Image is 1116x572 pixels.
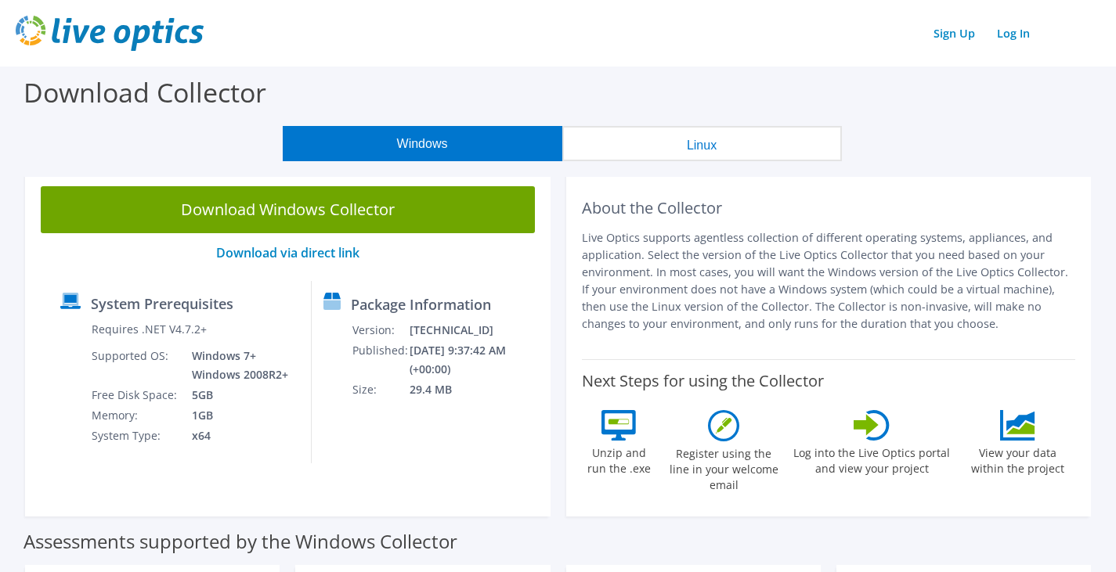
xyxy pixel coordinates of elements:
[409,320,544,340] td: [TECHNICAL_ID]
[91,426,180,446] td: System Type:
[23,74,266,110] label: Download Collector
[352,320,409,340] td: Version:
[665,441,782,493] label: Register using the line in your welcome email
[926,22,983,45] a: Sign Up
[582,199,1076,218] h2: About the Collector
[91,405,180,426] td: Memory:
[409,380,544,400] td: 29.4 MB
[91,296,233,311] label: System Prerequisites
[180,346,291,385] td: Windows 7+ Windows 2008R2+
[180,426,291,446] td: x64
[352,380,409,400] td: Size:
[16,16,204,51] img: live_optics_svg.svg
[793,441,951,477] label: Log into the Live Optics portal and view your project
[41,186,535,233] a: Download Windows Collector
[180,405,291,426] td: 1GB
[961,441,1074,477] label: View your data within the project
[180,385,291,405] td: 5GB
[91,346,180,385] td: Supported OS:
[352,340,409,380] td: Published:
[409,340,544,380] td: [DATE] 9:37:42 AM (+00:00)
[989,22,1038,45] a: Log In
[216,244,359,261] a: Download via direct link
[562,126,842,161] button: Linux
[582,229,1076,333] p: Live Optics supports agentless collection of different operating systems, appliances, and applica...
[23,534,457,549] label: Assessments supported by the Windows Collector
[91,385,180,405] td: Free Disk Space:
[582,372,824,390] label: Next Steps for using the Collector
[283,126,562,161] button: Windows
[351,297,491,312] label: Package Information
[92,322,207,337] label: Requires .NET V4.7.2+
[583,441,655,477] label: Unzip and run the .exe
